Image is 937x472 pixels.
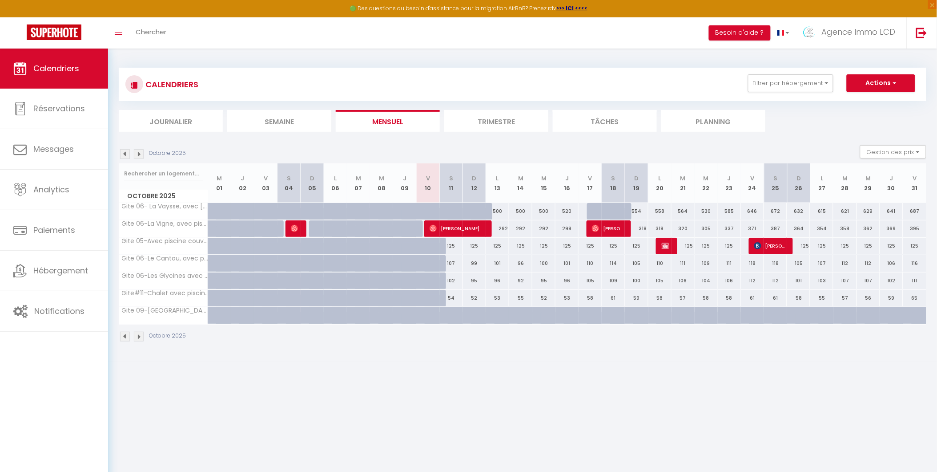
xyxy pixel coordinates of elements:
abbr: V [264,174,268,183]
th: 07 [347,163,370,203]
div: 101 [787,273,810,289]
abbr: M [843,174,848,183]
img: logout [916,27,927,38]
div: 92 [509,273,532,289]
div: 687 [903,203,926,220]
span: Gite 06-La Vigne, avec piscine & jacuzzi-15 pers [121,220,209,227]
div: 354 [810,220,833,237]
abbr: M [518,174,523,183]
div: 56 [857,290,880,306]
div: 57 [833,290,857,306]
abbr: J [890,174,893,183]
div: 101 [555,255,579,272]
div: 125 [903,238,926,254]
abbr: M [356,174,361,183]
div: 107 [810,255,833,272]
img: ... [803,25,816,39]
div: 320 [672,220,695,237]
div: 58 [718,290,741,306]
span: Calendriers [33,63,79,74]
div: 52 [463,290,486,306]
div: 298 [555,220,579,237]
li: Trimestre [444,110,548,132]
abbr: J [565,174,569,183]
abbr: D [310,174,314,183]
div: 318 [648,220,672,237]
th: 16 [555,163,579,203]
th: 12 [463,163,486,203]
th: 25 [764,163,787,203]
li: Planning [661,110,765,132]
div: 54 [440,290,463,306]
button: Gestion des prix [860,145,926,159]
div: 530 [695,203,718,220]
div: 500 [532,203,555,220]
th: 01 [208,163,231,203]
div: 52 [532,290,555,306]
div: 105 [648,273,672,289]
div: 318 [625,220,648,237]
div: 104 [695,273,718,289]
div: 111 [672,255,695,272]
span: Réservations [33,103,85,114]
li: Journalier [119,110,223,132]
abbr: S [449,174,453,183]
div: 99 [463,255,486,272]
div: 520 [555,203,579,220]
div: 58 [579,290,602,306]
abbr: D [796,174,801,183]
abbr: S [774,174,778,183]
div: 125 [509,238,532,254]
div: 106 [672,273,695,289]
img: Super Booking [27,24,81,40]
abbr: M [680,174,686,183]
div: 646 [741,203,764,220]
div: 110 [579,255,602,272]
th: 26 [787,163,810,203]
div: 558 [648,203,672,220]
abbr: V [588,174,592,183]
div: 107 [857,273,880,289]
abbr: M [866,174,871,183]
div: 125 [695,238,718,254]
span: Analytics [33,184,69,195]
div: 125 [857,238,880,254]
abbr: J [728,174,731,183]
div: 109 [695,255,718,272]
span: [PERSON_NAME] [662,237,669,254]
th: 14 [509,163,532,203]
button: Besoin d'aide ? [709,25,771,41]
div: 125 [625,238,648,254]
th: 08 [370,163,393,203]
span: Messages [33,143,74,155]
abbr: L [334,174,337,183]
span: Paiements [33,224,75,236]
abbr: V [426,174,430,183]
div: 125 [833,238,857,254]
abbr: M [217,174,222,183]
div: 125 [579,238,602,254]
div: 96 [509,255,532,272]
div: 615 [810,203,833,220]
div: 125 [555,238,579,254]
span: Agence Immo LCD [822,26,896,37]
div: 125 [463,238,486,254]
div: 96 [486,273,509,289]
abbr: J [403,174,406,183]
th: 30 [880,163,903,203]
div: 61 [741,290,764,306]
li: Tâches [553,110,657,132]
div: 100 [532,255,555,272]
div: 621 [833,203,857,220]
th: 13 [486,163,509,203]
abbr: L [820,174,823,183]
span: Notifications [34,305,84,317]
abbr: M [379,174,384,183]
div: 58 [695,290,718,306]
abbr: J [241,174,245,183]
div: 305 [695,220,718,237]
div: 387 [764,220,787,237]
th: 31 [903,163,926,203]
li: Semaine [227,110,331,132]
abbr: L [496,174,499,183]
